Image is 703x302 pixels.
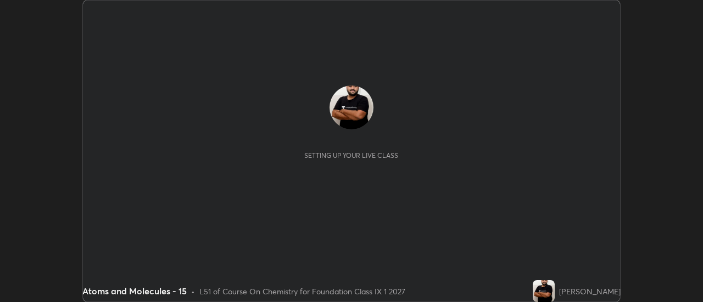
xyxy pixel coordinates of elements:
img: a01082944b8c4f22862f39c035533313.jpg [330,86,373,129]
img: a01082944b8c4f22862f39c035533313.jpg [533,280,555,302]
div: • [191,286,195,297]
div: L51 of Course On Chemistry for Foundation Class IX 1 2027 [199,286,405,297]
div: [PERSON_NAME] [559,286,621,297]
div: Atoms and Molecules - 15 [82,284,187,298]
div: Setting up your live class [304,151,398,159]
